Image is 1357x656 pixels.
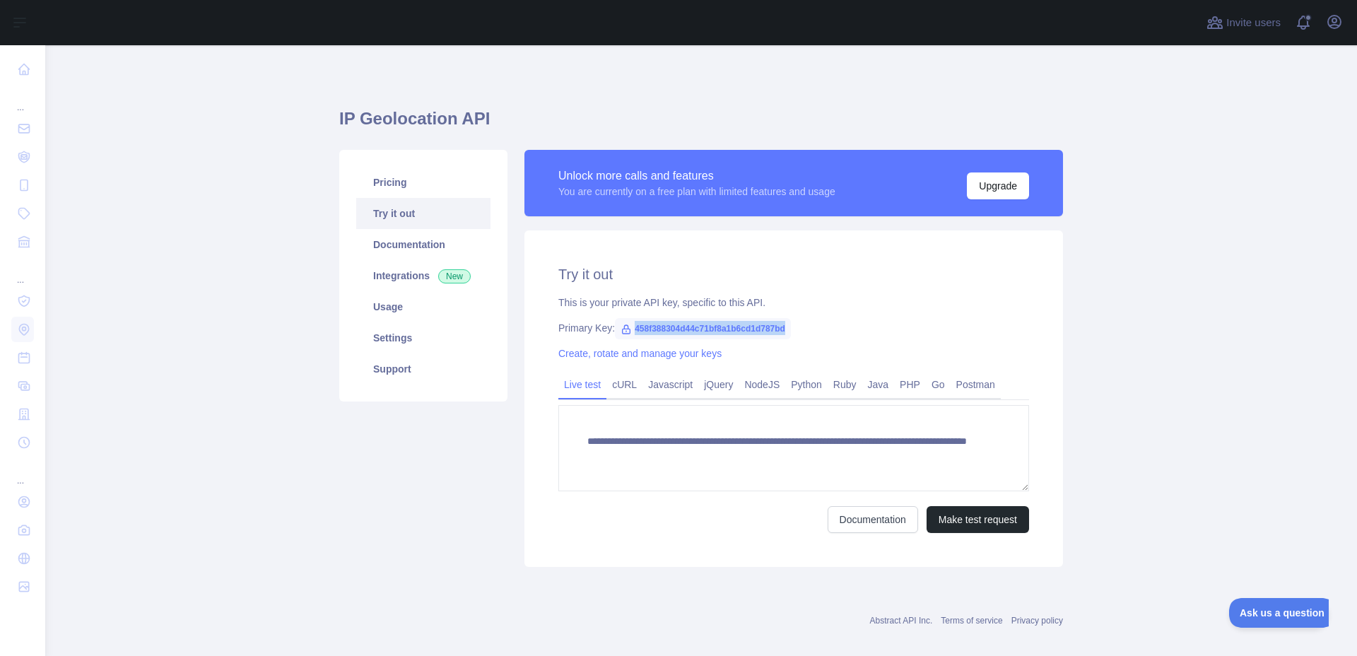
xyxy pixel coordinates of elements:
[11,85,34,113] div: ...
[967,172,1029,199] button: Upgrade
[1204,11,1283,34] button: Invite users
[558,264,1029,284] h2: Try it out
[558,348,722,359] a: Create, rotate and manage your keys
[926,373,951,396] a: Go
[828,373,862,396] a: Ruby
[828,506,918,533] a: Documentation
[1229,598,1329,628] iframe: Toggle Customer Support
[356,198,490,229] a: Try it out
[606,373,642,396] a: cURL
[642,373,698,396] a: Javascript
[356,353,490,385] a: Support
[739,373,785,396] a: NodeJS
[894,373,926,396] a: PHP
[870,616,933,626] a: Abstract API Inc.
[862,373,895,396] a: Java
[356,260,490,291] a: Integrations New
[11,458,34,486] div: ...
[558,168,835,184] div: Unlock more calls and features
[11,257,34,286] div: ...
[356,167,490,198] a: Pricing
[438,269,471,283] span: New
[558,373,606,396] a: Live test
[785,373,828,396] a: Python
[951,373,1001,396] a: Postman
[941,616,1002,626] a: Terms of service
[1011,616,1063,626] a: Privacy policy
[558,184,835,199] div: You are currently on a free plan with limited features and usage
[339,107,1063,141] h1: IP Geolocation API
[356,229,490,260] a: Documentation
[356,291,490,322] a: Usage
[615,318,791,339] span: 458f388304d44c71bf8a1b6cd1d787bd
[356,322,490,353] a: Settings
[558,295,1029,310] div: This is your private API key, specific to this API.
[698,373,739,396] a: jQuery
[927,506,1029,533] button: Make test request
[1226,15,1281,31] span: Invite users
[558,321,1029,335] div: Primary Key:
